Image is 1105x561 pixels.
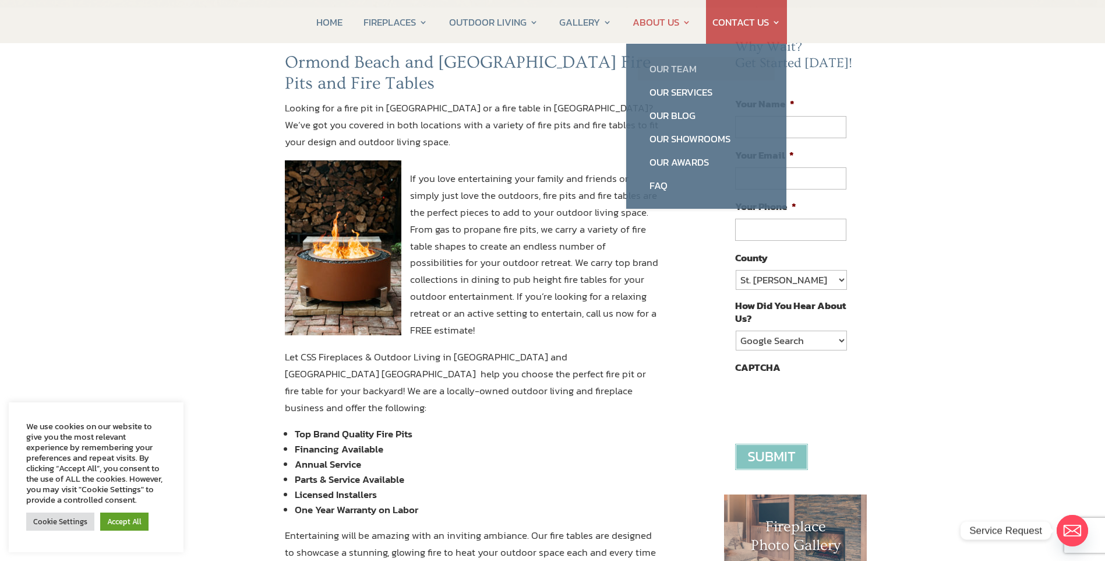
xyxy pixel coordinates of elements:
a: FAQ [638,174,775,197]
li: Parts & Service Available [295,472,659,487]
a: Accept All [100,513,149,531]
div: We use cookies on our website to give you the most relevant experience by remembering your prefer... [26,421,166,505]
a: Our Showrooms [638,127,775,150]
label: Your Phone [735,200,796,213]
a: Our Team [638,57,775,80]
li: Licensed Installers [295,487,659,502]
a: Our Awards [638,150,775,174]
label: County [735,251,768,264]
p: If you love entertaining your family and friends or simply just love the outdoors, fire pits and ... [285,170,659,349]
h2: Ormond Beach and [GEOGRAPHIC_DATA] Fire Pits and Fire Tables [285,52,659,100]
img: breeo fire pit jacksonville [285,160,401,335]
input: Submit [735,444,808,470]
li: Annual Service [295,457,659,472]
p: Let CSS Fireplaces & Outdoor Living in [GEOGRAPHIC_DATA] and [GEOGRAPHIC_DATA] [GEOGRAPHIC_DATA] ... [285,349,659,426]
label: CAPTCHA [735,361,781,374]
h2: Why Wait? Get Started [DATE]! [735,39,855,77]
li: Financing Available [295,441,659,457]
h1: Fireplace Photo Gallery [747,518,844,560]
li: Top Brand Quality Fire Pits [295,426,659,441]
label: How Did You Hear About Us? [735,299,846,325]
a: Our Blog [638,104,775,127]
a: Our Services [638,80,775,104]
iframe: reCAPTCHA [735,380,912,425]
a: Cookie Settings [26,513,94,531]
p: Looking for a fire pit in [GEOGRAPHIC_DATA] or a fire table in [GEOGRAPHIC_DATA]? We’ve got you c... [285,100,659,160]
li: One Year Warranty on Labor [295,502,659,517]
a: Email [1057,515,1088,546]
